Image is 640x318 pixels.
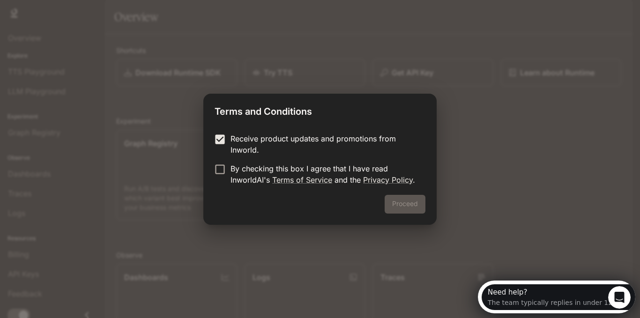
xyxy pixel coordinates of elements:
[363,175,413,185] a: Privacy Policy
[231,163,418,185] p: By checking this box I agree that I have read InworldAI's and the .
[231,133,418,155] p: Receive product updates and promotions from Inworld.
[272,175,332,185] a: Terms of Service
[10,15,139,25] div: The team typically replies in under 12h
[4,4,166,30] div: Open Intercom Messenger
[608,286,631,309] iframe: Intercom live chat
[10,8,139,15] div: Need help?
[478,281,635,313] iframe: Intercom live chat discovery launcher
[203,94,437,126] h2: Terms and Conditions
